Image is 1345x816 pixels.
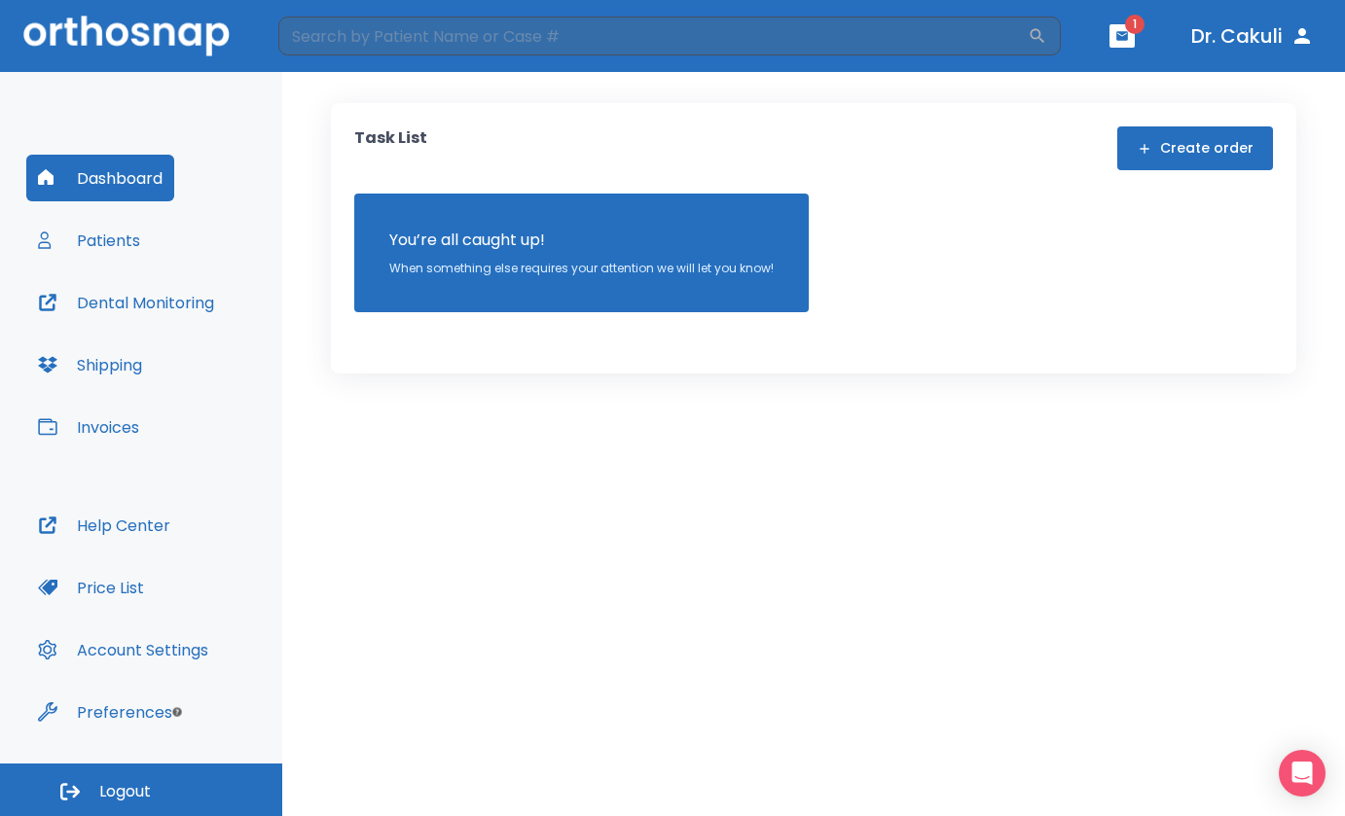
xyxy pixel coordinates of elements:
button: Price List [26,564,156,611]
button: Invoices [26,404,151,450]
button: Dental Monitoring [26,279,226,326]
p: Task List [354,126,427,170]
img: Orthosnap [23,16,230,55]
div: Open Intercom Messenger [1279,750,1326,797]
button: Help Center [26,502,182,549]
input: Search by Patient Name or Case # [278,17,1028,55]
button: Create order [1117,126,1273,170]
button: Preferences [26,689,184,735]
span: Logout [99,781,151,802]
div: Tooltip anchor [168,703,186,721]
button: Account Settings [26,626,220,673]
p: When something else requires your attention we will let you know! [389,260,774,277]
button: Shipping [26,341,154,388]
button: Dashboard [26,155,174,201]
p: You’re all caught up! [389,229,774,252]
span: 1 [1125,15,1145,34]
button: Dr. Cakuli [1183,18,1322,53]
button: Patients [26,217,152,264]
